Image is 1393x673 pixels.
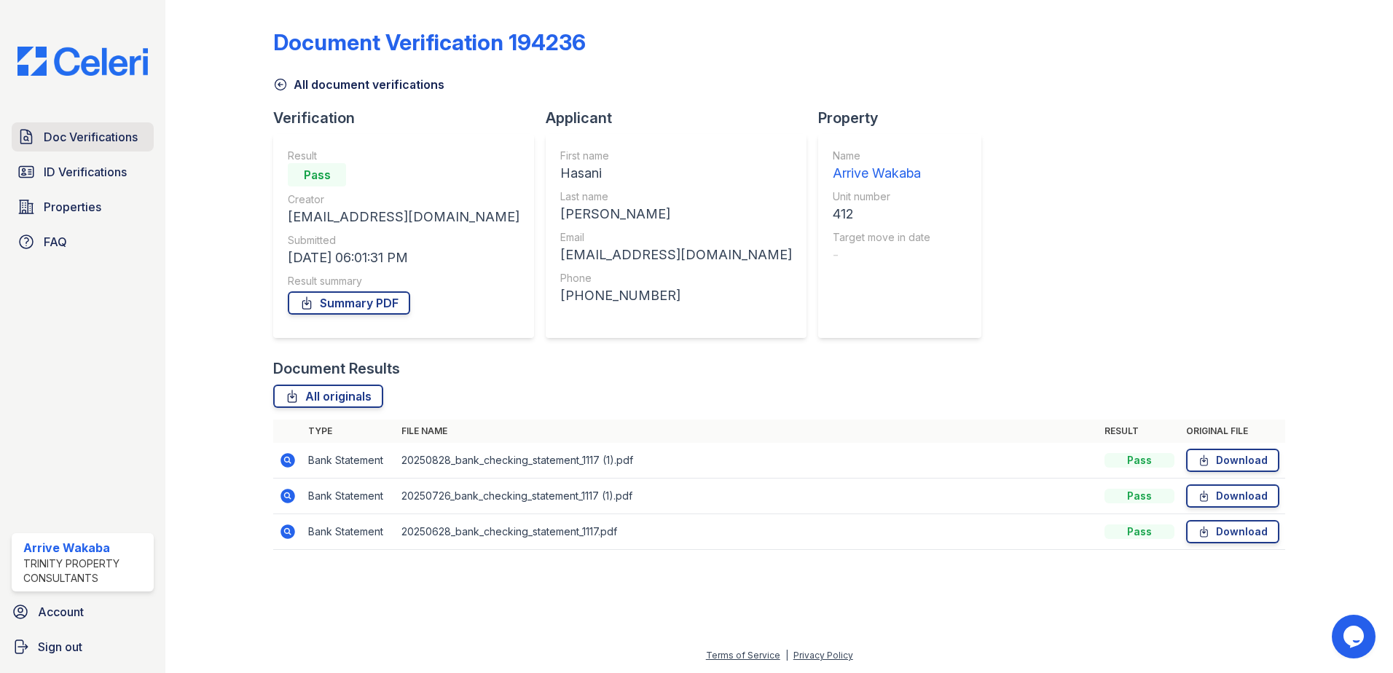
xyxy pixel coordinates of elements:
[6,597,160,626] a: Account
[1104,524,1174,539] div: Pass
[1099,420,1180,443] th: Result
[560,230,792,245] div: Email
[273,108,546,128] div: Verification
[273,29,586,55] div: Document Verification 194236
[288,248,519,268] div: [DATE] 06:01:31 PM
[12,227,154,256] a: FAQ
[833,163,930,184] div: Arrive Wakaba
[706,650,780,661] a: Terms of Service
[302,420,396,443] th: Type
[1186,449,1279,472] a: Download
[560,245,792,265] div: [EMAIL_ADDRESS][DOMAIN_NAME]
[560,204,792,224] div: [PERSON_NAME]
[1104,489,1174,503] div: Pass
[560,286,792,306] div: [PHONE_NUMBER]
[302,443,396,479] td: Bank Statement
[560,189,792,204] div: Last name
[833,189,930,204] div: Unit number
[288,207,519,227] div: [EMAIL_ADDRESS][DOMAIN_NAME]
[38,603,84,621] span: Account
[288,192,519,207] div: Creator
[44,233,67,251] span: FAQ
[23,556,148,586] div: Trinity Property Consultants
[12,192,154,221] a: Properties
[302,514,396,550] td: Bank Statement
[38,638,82,656] span: Sign out
[44,163,127,181] span: ID Verifications
[560,149,792,163] div: First name
[44,198,101,216] span: Properties
[560,163,792,184] div: Hasani
[818,108,993,128] div: Property
[1186,520,1279,543] a: Download
[833,149,930,163] div: Name
[273,76,444,93] a: All document verifications
[23,539,148,556] div: Arrive Wakaba
[560,271,792,286] div: Phone
[833,149,930,184] a: Name Arrive Wakaba
[396,479,1099,514] td: 20250726_bank_checking_statement_1117 (1).pdf
[288,149,519,163] div: Result
[288,274,519,288] div: Result summary
[6,632,160,661] a: Sign out
[273,385,383,408] a: All originals
[833,245,930,265] div: -
[1186,484,1279,508] a: Download
[273,358,400,379] div: Document Results
[396,443,1099,479] td: 20250828_bank_checking_statement_1117 (1).pdf
[833,204,930,224] div: 412
[302,479,396,514] td: Bank Statement
[6,47,160,76] img: CE_Logo_Blue-a8612792a0a2168367f1c8372b55b34899dd931a85d93a1a3d3e32e68fde9ad4.png
[288,233,519,248] div: Submitted
[785,650,788,661] div: |
[1180,420,1285,443] th: Original file
[288,163,346,186] div: Pass
[833,230,930,245] div: Target move in date
[396,420,1099,443] th: File name
[1104,453,1174,468] div: Pass
[12,122,154,151] a: Doc Verifications
[793,650,853,661] a: Privacy Policy
[1332,615,1378,658] iframe: chat widget
[546,108,818,128] div: Applicant
[44,128,138,146] span: Doc Verifications
[12,157,154,186] a: ID Verifications
[288,291,410,315] a: Summary PDF
[396,514,1099,550] td: 20250628_bank_checking_statement_1117.pdf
